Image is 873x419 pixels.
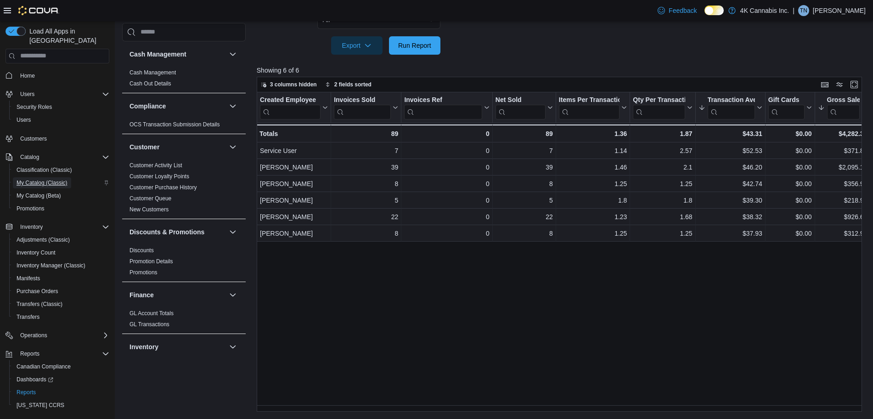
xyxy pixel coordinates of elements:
[26,27,109,45] span: Load All Apps in [GEOGRAPHIC_DATA]
[13,114,109,125] span: Users
[496,211,553,222] div: 22
[17,116,31,124] span: Users
[17,262,85,269] span: Inventory Manager (Classic)
[13,374,109,385] span: Dashboards
[559,162,627,173] div: 1.46
[2,151,113,164] button: Catalog
[130,162,182,169] a: Customer Activity List
[813,5,866,16] p: [PERSON_NAME]
[17,402,64,409] span: [US_STATE] CCRS
[257,79,321,90] button: 3 columns hidden
[559,96,620,119] div: Items Per Transaction
[270,81,317,88] span: 3 columns hidden
[334,96,391,104] div: Invoices Sold
[13,114,34,125] a: Users
[130,50,186,59] h3: Cash Management
[9,298,113,311] button: Transfers (Classic)
[13,361,74,372] a: Canadian Compliance
[130,258,173,265] span: Promotion Details
[17,89,109,100] span: Users
[559,145,627,156] div: 1.14
[496,128,553,139] div: 89
[337,36,377,55] span: Export
[698,228,762,239] div: $37.93
[698,162,762,173] div: $46.20
[13,400,68,411] a: [US_STATE] CCRS
[740,5,789,16] p: 4K Cannabis Inc.
[559,228,627,239] div: 1.25
[9,189,113,202] button: My Catalog (Beta)
[13,286,109,297] span: Purchase Orders
[404,96,482,104] div: Invoices Ref
[17,133,51,144] a: Customers
[17,236,70,243] span: Adjustments (Classic)
[130,247,154,254] a: Discounts
[334,81,372,88] span: 2 fields sorted
[17,152,43,163] button: Catalog
[698,195,762,206] div: $39.30
[20,135,47,142] span: Customers
[633,128,692,139] div: 1.87
[633,162,692,173] div: 2.1
[334,145,398,156] div: 7
[9,101,113,113] button: Security Roles
[793,5,794,16] p: |
[698,211,762,222] div: $38.32
[404,128,489,139] div: 0
[130,206,169,213] a: New Customers
[9,311,113,323] button: Transfers
[17,152,109,163] span: Catalog
[496,96,546,104] div: Net Sold
[130,269,158,276] a: Promotions
[13,203,48,214] a: Promotions
[817,96,867,119] button: Gross Sales
[321,79,375,90] button: 2 fields sorted
[13,273,44,284] a: Manifests
[633,211,692,222] div: 1.68
[800,5,807,16] span: TN
[13,400,109,411] span: Washington CCRS
[633,96,692,119] button: Qty Per Transaction
[404,145,489,156] div: 0
[130,321,169,328] span: GL Transactions
[130,342,158,351] h3: Inventory
[334,211,398,222] div: 22
[130,80,171,87] span: Cash Out Details
[13,164,76,176] a: Classification (Classic)
[260,228,328,239] div: [PERSON_NAME]
[13,102,109,113] span: Security Roles
[260,162,328,173] div: [PERSON_NAME]
[17,363,71,370] span: Canadian Compliance
[130,173,189,180] span: Customer Loyalty Points
[559,178,627,189] div: 1.25
[9,285,113,298] button: Purchase Orders
[334,178,398,189] div: 8
[130,121,220,128] span: OCS Transaction Submission Details
[633,195,692,206] div: 1.8
[13,247,109,258] span: Inventory Count
[817,162,867,173] div: $2,095.18
[13,387,39,398] a: Reports
[17,275,40,282] span: Manifests
[2,69,113,82] button: Home
[334,228,398,239] div: 8
[633,96,685,119] div: Qty Per Transaction
[13,286,62,297] a: Purchase Orders
[17,288,58,295] span: Purchase Orders
[404,96,489,119] button: Invoices Ref
[20,332,47,339] span: Operations
[633,228,692,239] div: 1.25
[704,15,705,16] span: Dark Mode
[9,399,113,412] button: [US_STATE] CCRS
[13,374,57,385] a: Dashboards
[260,195,328,206] div: [PERSON_NAME]
[20,153,39,161] span: Catalog
[17,221,46,232] button: Inventory
[9,113,113,126] button: Users
[559,211,627,222] div: 1.23
[13,311,43,323] a: Transfers
[633,178,692,189] div: 1.25
[227,341,238,352] button: Inventory
[17,166,72,174] span: Classification (Classic)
